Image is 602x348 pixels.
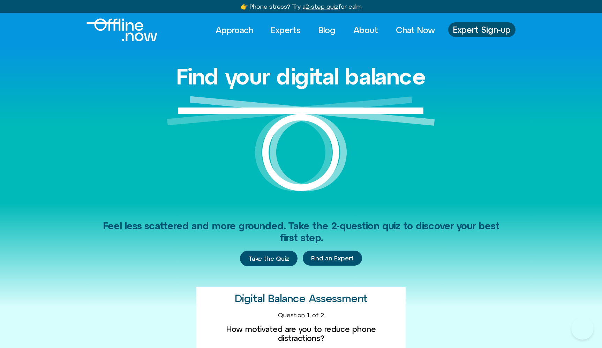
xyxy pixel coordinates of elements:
a: Take the Quiz [240,251,298,267]
label: How motivated are you to reduce phone distractions? [202,325,400,343]
a: Expert Sign-up [448,22,516,37]
a: 👉 Phone stress? Try a2-step quizfor calm [240,3,362,10]
a: Chat Now [390,22,441,38]
div: Question 1 of 2 [202,311,400,319]
a: Approach [209,22,259,38]
iframe: Botpress [571,317,594,340]
span: Feel less scattered and more grounded. Take the 2-question quiz to discover your best first step. [103,220,499,243]
span: Find an Expert [311,255,354,262]
img: Graphic of a white circle with a white line balancing on top to represent balance. [167,96,435,202]
h2: Digital Balance Assessment [235,293,368,304]
a: Experts [265,22,307,38]
u: 2-step quiz [306,3,338,10]
div: Logo [86,18,145,41]
img: Offline.Now logo in white. Text of the words offline.now with a line going through the "O" [86,18,157,41]
span: Expert Sign-up [453,25,511,34]
span: Take the Quiz [248,255,289,262]
h1: Find your digital balance [176,64,426,89]
a: About [347,22,384,38]
a: Blog [312,22,342,38]
nav: Menu [209,22,441,38]
a: Find an Expert [303,251,362,266]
